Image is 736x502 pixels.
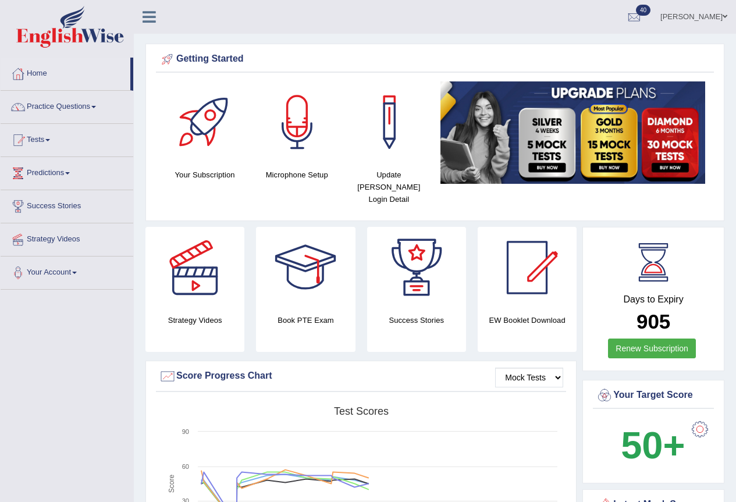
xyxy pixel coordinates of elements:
[636,5,650,16] span: 40
[621,424,685,467] b: 50+
[257,169,337,181] h4: Microphone Setup
[349,169,429,205] h4: Update [PERSON_NAME] Login Detail
[159,51,711,68] div: Getting Started
[256,314,355,326] h4: Book PTE Exam
[367,314,466,326] h4: Success Stories
[168,475,176,493] tspan: Score
[1,223,133,252] a: Strategy Videos
[478,314,577,326] h4: EW Booklet Download
[1,157,133,186] a: Predictions
[334,405,389,417] tspan: Test scores
[440,81,705,184] img: small5.jpg
[1,58,130,87] a: Home
[1,124,133,153] a: Tests
[596,294,711,305] h4: Days to Expiry
[182,463,189,470] text: 60
[637,310,670,333] b: 905
[145,314,244,326] h4: Strategy Videos
[165,169,245,181] h4: Your Subscription
[1,257,133,286] a: Your Account
[608,339,696,358] a: Renew Subscription
[182,428,189,435] text: 90
[1,190,133,219] a: Success Stories
[159,368,563,385] div: Score Progress Chart
[1,91,133,120] a: Practice Questions
[596,387,711,404] div: Your Target Score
